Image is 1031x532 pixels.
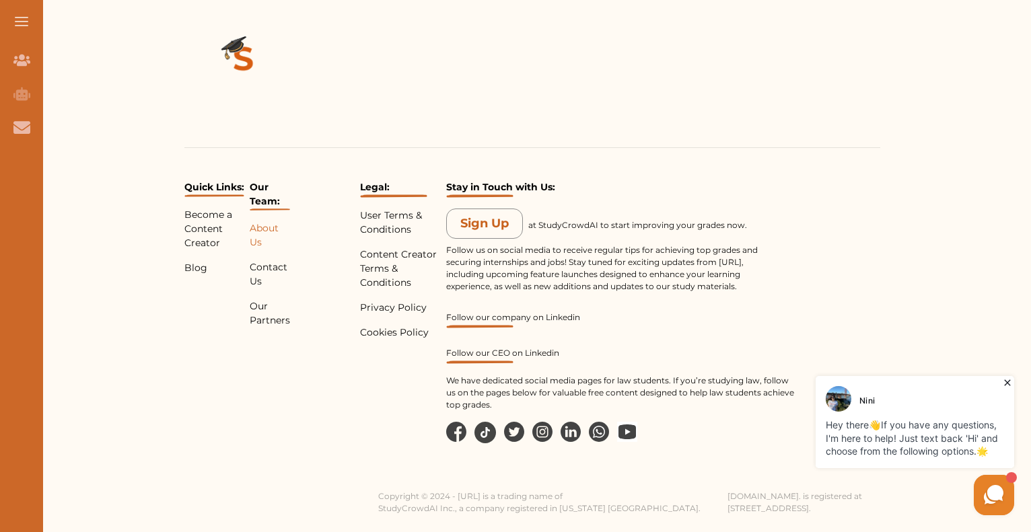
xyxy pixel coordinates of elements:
p: Follow us on social media to receive regular tips for achieving top grades and securing internshi... [446,244,783,293]
img: Under [446,194,513,198]
img: wp [617,422,637,442]
p: User Terms & Conditions [360,208,441,237]
iframe: Reviews Badge Modern Widget [799,180,880,184]
p: Cookies Policy [360,326,441,340]
img: Under [446,325,513,328]
p: We have dedicated social media pages for law students. If you’re studying law, follow us on the p... [446,375,794,411]
a: Follow our company on Linkedin [446,312,794,328]
img: li [561,422,581,442]
a: [URL] [719,257,742,267]
img: wp [589,422,609,442]
p: Blog [184,261,244,275]
p: at StudyCrowdAI to start improving your grades now. [528,219,794,239]
p: Our Partners [250,299,290,328]
img: in [532,422,553,442]
p: Privacy Policy [360,301,441,315]
img: tw [504,422,524,442]
a: Follow our CEO on Linkedin [446,348,794,364]
img: Logo [184,2,303,120]
iframe: HelpCrunch [708,373,1018,519]
p: Copyright © 2024 - [URL] is a trading name of StudyCrowdAI Inc., a company registered in [US_STAT... [378,490,701,515]
p: About Us [250,221,290,250]
img: Under [446,360,513,364]
p: Legal: [360,180,441,198]
img: Under [184,194,244,197]
img: Under [360,194,427,198]
p: Stay in Touch with Us: [446,180,794,198]
button: Sign Up [446,208,523,239]
p: Quick Links: [184,180,244,197]
p: Become a Content Creator [184,208,244,250]
img: facebook [446,422,466,442]
img: Under [250,208,290,211]
p: Our Team: [250,180,290,211]
p: Contact Us [250,260,290,289]
p: Content Creator Terms & Conditions [360,248,441,290]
